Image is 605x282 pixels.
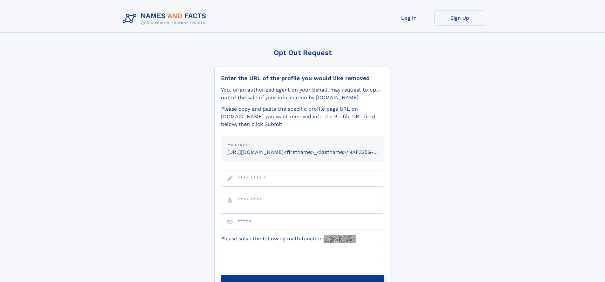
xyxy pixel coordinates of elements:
[221,75,384,82] div: Enter the URL of the profile you would like removed
[214,49,391,57] div: Opt Out Request
[120,10,212,27] img: Logo Names and Facts
[227,149,396,155] small: [URL][DOMAIN_NAME]<firstname>_<lastname>/NAF325G-xxxxxxxx
[227,141,378,148] div: Example:
[221,235,356,243] label: Please solve the following math function:
[221,105,384,128] div: Please copy and paste the specific profile page URL on [DOMAIN_NAME] you want removed into the Pr...
[384,10,434,26] a: Log In
[434,10,485,26] a: Sign Up
[221,86,384,101] div: You, or an authorized agent on your behalf, may request to opt-out of the sale of your informatio...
